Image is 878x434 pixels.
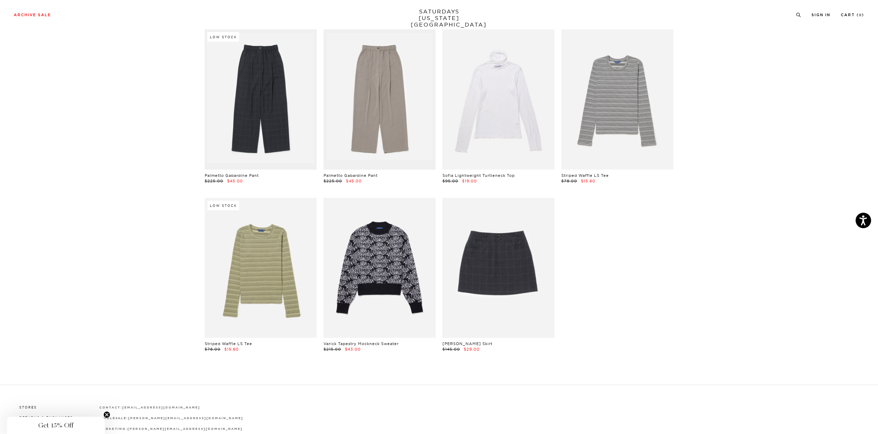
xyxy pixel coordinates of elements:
div: Get 15% OffClose teaser [7,417,105,434]
div: Low Stock [207,201,239,210]
a: SATURDAYS[US_STATE][GEOGRAPHIC_DATA] [411,8,468,28]
a: [EMAIL_ADDRESS][DOMAIN_NAME] [122,405,200,409]
a: Archive Sale [14,13,51,17]
span: $78.00 [561,179,577,183]
span: $29.00 [464,347,480,352]
span: Get 15% Off [38,421,73,430]
a: Varick Tapestry Mockneck Sweater [324,341,399,346]
a: Returns & Exchanges [19,416,73,420]
span: $15.60 [224,347,239,352]
a: Sofia Lightweight Turtleneck Top [442,173,515,178]
strong: wholesale: [99,417,129,420]
span: $145.00 [442,347,460,352]
a: [PERSON_NAME][EMAIL_ADDRESS][DOMAIN_NAME] [127,427,242,431]
a: Palmetto Gabardine Pant [205,173,259,178]
a: [PERSON_NAME][EMAIL_ADDRESS][DOMAIN_NAME] [128,416,243,420]
strong: marketing: [99,427,128,431]
a: [PERSON_NAME] Skirt [442,341,492,346]
span: $225.00 [324,179,342,183]
a: Striped Waffle LS Tee [561,173,609,178]
a: Stores [19,405,37,409]
a: Cart (0) [841,13,864,17]
strong: [PERSON_NAME][EMAIL_ADDRESS][DOMAIN_NAME] [127,427,242,431]
a: Striped Waffle LS Tee [205,341,252,346]
div: Low Stock [207,32,239,42]
strong: contact: [99,406,123,409]
span: $78.00 [205,347,221,352]
span: $43.00 [345,347,361,352]
span: $225.00 [205,179,223,183]
span: $15.60 [581,179,595,183]
span: $45.00 [346,179,362,183]
a: Sign In [811,13,830,17]
a: Palmetto Gabardine Pant [324,173,378,178]
span: $45.00 [227,179,243,183]
small: 0 [859,14,862,17]
span: $215.00 [324,347,341,352]
span: $95.00 [442,179,458,183]
button: Close teaser [103,411,110,418]
strong: [EMAIL_ADDRESS][DOMAIN_NAME] [122,406,200,409]
span: $19.00 [462,179,477,183]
